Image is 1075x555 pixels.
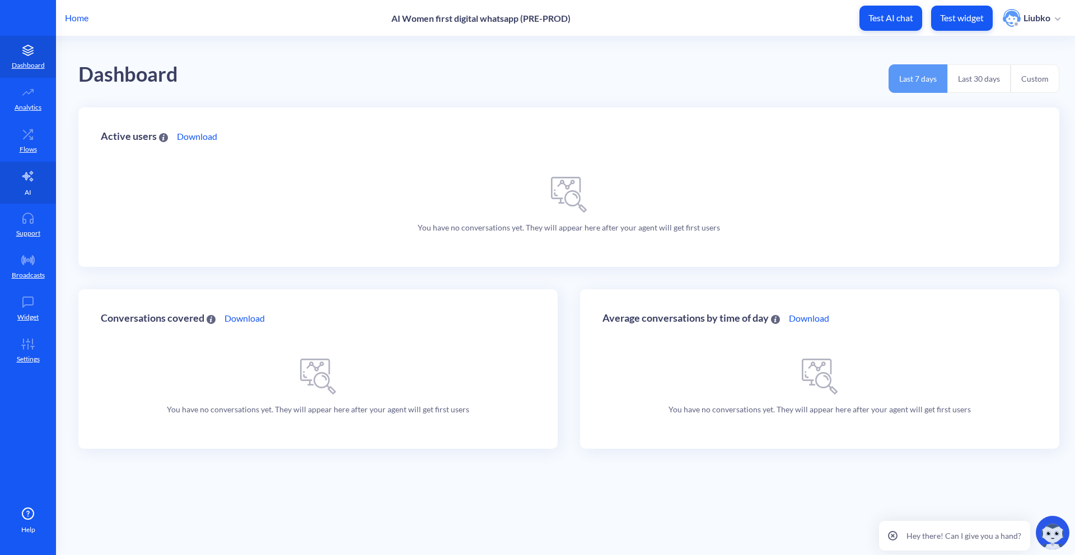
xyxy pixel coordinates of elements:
[1003,9,1021,27] img: user photo
[940,12,984,23] p: Test widget
[1036,516,1069,549] img: copilot-icon.svg
[391,13,571,23] p: AI Women first digital whatsapp (PRE-PROD)
[859,6,922,31] button: Test AI chat
[16,228,40,238] p: Support
[418,222,720,233] p: You have no conversations yet. They will appear here after your agent will get first users
[177,130,217,143] a: Download
[947,64,1011,93] button: Last 30 days
[15,102,41,112] p: Analytics
[12,60,45,70] p: Dashboard
[602,313,780,323] div: Average conversations by time of day
[17,354,40,364] p: Settings
[25,187,31,197] p: AI
[1023,12,1050,24] p: Liubko
[21,525,35,535] span: Help
[167,403,469,415] p: You have no conversations yet. They will appear here after your agent will get first users
[669,403,971,415] p: You have no conversations yet. They will appear here after your agent will get first users
[20,144,37,154] p: Flows
[868,12,913,23] p: Test AI chat
[101,131,168,142] div: Active users
[789,312,829,325] a: Download
[12,270,45,280] p: Broadcasts
[101,313,216,323] div: Conversations covered
[225,312,265,325] a: Download
[906,530,1021,542] p: Hey there! Can I give you a hand?
[65,11,88,25] p: Home
[931,6,993,31] button: Test widget
[889,64,947,93] button: Last 7 days
[997,8,1066,28] button: user photoLiubko
[78,59,178,91] div: Dashboard
[17,312,39,322] p: Widget
[1011,64,1059,93] button: Custom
